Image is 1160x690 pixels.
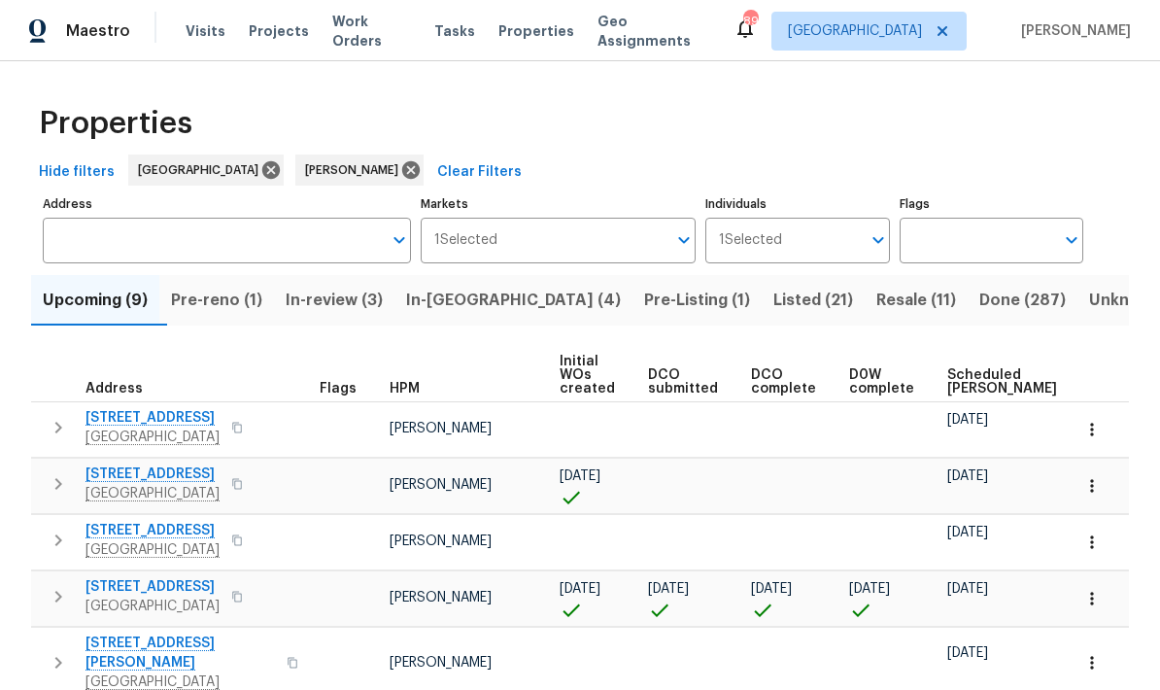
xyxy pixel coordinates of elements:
[286,287,383,314] span: In-review (3)
[406,287,621,314] span: In-[GEOGRAPHIC_DATA] (4)
[979,287,1066,314] span: Done (287)
[320,382,357,396] span: Flags
[386,226,413,254] button: Open
[947,469,988,483] span: [DATE]
[421,198,697,210] label: Markets
[560,582,600,596] span: [DATE]
[597,12,710,51] span: Geo Assignments
[644,287,750,314] span: Pre-Listing (1)
[773,287,853,314] span: Listed (21)
[648,368,718,396] span: DCO submitted
[295,155,424,186] div: [PERSON_NAME]
[39,160,115,185] span: Hide filters
[186,21,225,41] span: Visits
[128,155,284,186] div: [GEOGRAPHIC_DATA]
[1013,21,1131,41] span: [PERSON_NAME]
[648,582,689,596] span: [DATE]
[719,232,782,249] span: 1 Selected
[390,535,492,548] span: [PERSON_NAME]
[947,413,988,427] span: [DATE]
[66,21,130,41] span: Maestro
[437,160,522,185] span: Clear Filters
[849,368,914,396] span: D0W complete
[876,287,956,314] span: Resale (11)
[743,12,757,31] div: 89
[947,526,988,539] span: [DATE]
[751,368,816,396] span: DCO complete
[138,160,266,180] span: [GEOGRAPHIC_DATA]
[434,24,475,38] span: Tasks
[947,646,988,660] span: [DATE]
[31,155,122,190] button: Hide filters
[560,355,615,396] span: Initial WOs created
[705,198,889,210] label: Individuals
[947,582,988,596] span: [DATE]
[751,582,792,596] span: [DATE]
[865,226,892,254] button: Open
[390,422,492,435] span: [PERSON_NAME]
[434,232,497,249] span: 1 Selected
[390,591,492,604] span: [PERSON_NAME]
[1058,226,1085,254] button: Open
[43,287,148,314] span: Upcoming (9)
[85,382,143,396] span: Address
[429,155,529,190] button: Clear Filters
[900,198,1083,210] label: Flags
[390,656,492,670] span: [PERSON_NAME]
[390,382,420,396] span: HPM
[498,21,574,41] span: Properties
[85,597,220,616] span: [GEOGRAPHIC_DATA]
[85,577,220,597] span: [STREET_ADDRESS]
[849,582,890,596] span: [DATE]
[788,21,922,41] span: [GEOGRAPHIC_DATA]
[560,469,600,483] span: [DATE]
[670,226,698,254] button: Open
[171,287,262,314] span: Pre-reno (1)
[43,198,411,210] label: Address
[305,160,406,180] span: [PERSON_NAME]
[249,21,309,41] span: Projects
[947,368,1057,396] span: Scheduled [PERSON_NAME]
[39,114,192,133] span: Properties
[390,478,492,492] span: [PERSON_NAME]
[332,12,411,51] span: Work Orders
